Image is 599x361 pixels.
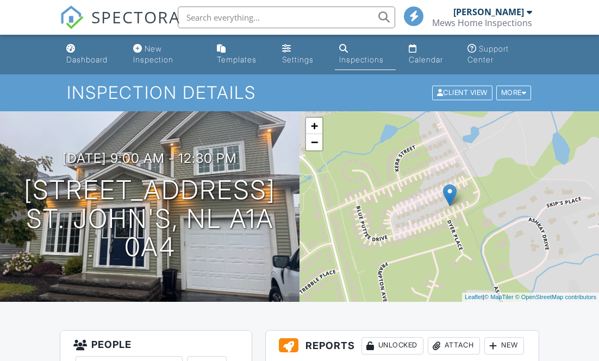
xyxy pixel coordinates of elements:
[133,44,173,64] div: New Inspection
[278,39,326,70] a: Settings
[129,39,204,70] a: New Inspection
[60,15,180,37] a: SPECTORA
[515,294,596,300] a: © OpenStreetMap contributors
[432,17,532,28] div: Mews Home Inspections
[62,39,120,70] a: Dashboard
[282,55,314,64] div: Settings
[306,134,322,150] a: Zoom out
[339,55,384,64] div: Inspections
[67,83,532,102] h1: Inspection Details
[463,39,537,70] a: Support Center
[462,293,599,302] div: |
[217,55,257,64] div: Templates
[465,294,483,300] a: Leaflet
[432,86,492,100] div: Client View
[63,151,237,166] h3: [DATE] 9:00 am - 12:30 pm
[60,5,84,29] img: The Best Home Inspection Software - Spectora
[496,86,532,100] div: More
[178,7,395,28] input: Search everything...
[361,337,423,354] div: Unlocked
[428,337,480,354] div: Attach
[484,294,514,300] a: © MapTiler
[91,5,180,28] span: SPECTORA
[409,55,443,64] div: Calendar
[431,88,495,96] a: Client View
[453,7,524,17] div: [PERSON_NAME]
[213,39,269,70] a: Templates
[467,44,509,64] div: Support Center
[66,55,108,64] div: Dashboard
[404,39,454,70] a: Calendar
[306,118,322,134] a: Zoom in
[335,39,396,70] a: Inspections
[17,176,282,262] h1: [STREET_ADDRESS] St. John's, NL A1A 0A4
[484,337,524,354] div: New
